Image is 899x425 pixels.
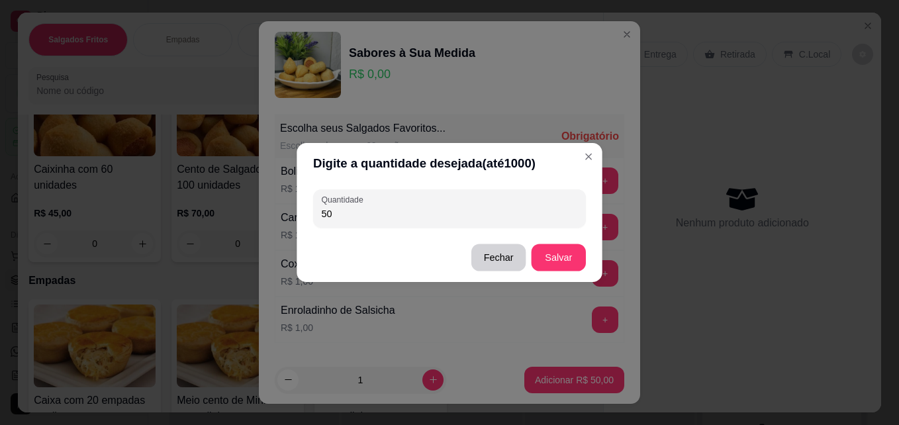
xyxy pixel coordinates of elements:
button: Fechar [471,244,526,271]
header: Digite a quantidade desejada [297,143,602,184]
button: Close [578,146,600,167]
button: Salvar [532,244,586,271]
span: (até 1000 ) [483,154,536,173]
input: Quantidade [321,207,577,221]
label: Quantidade [321,194,367,206]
